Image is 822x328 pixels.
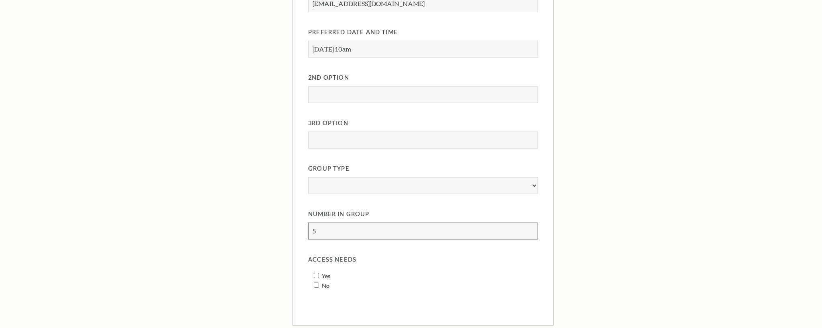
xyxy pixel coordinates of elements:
[322,272,330,279] label: Yes
[322,282,329,289] label: No
[308,164,538,174] label: Group Type
[308,255,538,265] label: Access Needs
[308,27,538,37] label: Preferred Date and Time
[308,73,538,83] label: 2nd Option
[308,209,538,219] label: Number in Group
[308,118,538,128] label: 3rd Option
